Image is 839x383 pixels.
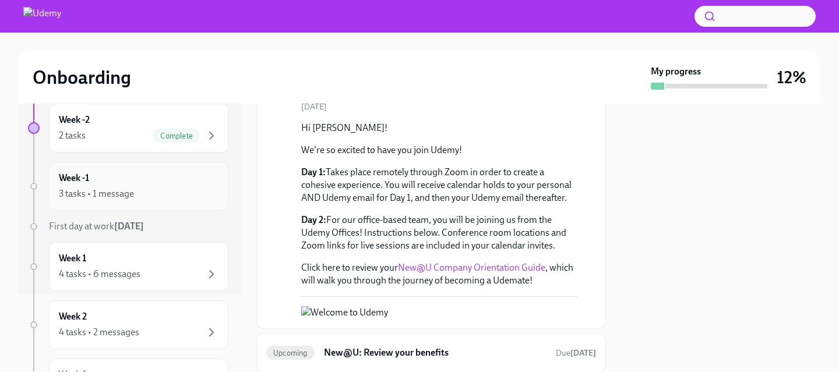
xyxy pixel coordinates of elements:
a: Week 14 tasks • 6 messages [28,242,228,291]
span: October 27th, 2025 11:00 [556,347,596,359]
strong: My progress [651,65,701,78]
p: We're so excited to have you join Udemy! [301,144,577,157]
h3: 12% [777,67,806,88]
a: Week 24 tasks • 2 messages [28,300,228,349]
p: Takes place remotely through Zoom in order to create a cohesive experience. You will receive cale... [301,166,577,204]
span: Complete [153,132,200,140]
span: First day at work [49,221,144,232]
div: 2 tasks [59,129,86,142]
span: [DATE] [301,101,327,112]
span: Upcoming [266,349,315,357]
p: Click here to review your , which will walk you through the journey of becoming a Udemate! [301,261,577,287]
a: Week -13 tasks • 1 message [28,162,228,211]
strong: Day 2: [301,214,326,225]
p: For our office-based team, you will be joining us from the Udemy Offices! Instructions below. Con... [301,214,577,252]
a: UpcomingNew@U: Review your benefitsDue[DATE] [266,343,596,362]
strong: [DATE] [114,221,144,232]
a: New@U Company Orientation Guide [398,262,545,273]
div: 3 tasks • 1 message [59,187,134,200]
h6: Week 3 [59,368,87,381]
h6: Week -2 [59,114,90,126]
button: Zoom image [301,306,509,319]
strong: [DATE] [570,348,596,358]
div: 4 tasks • 6 messages [59,268,140,281]
div: 4 tasks • 2 messages [59,326,139,339]
h6: Week 2 [59,310,87,323]
strong: Day 1: [301,166,326,178]
a: Week -22 tasksComplete [28,104,228,153]
h2: Onboarding [33,66,131,89]
span: Due [556,348,596,358]
h6: Week -1 [59,172,89,185]
h6: New@U: Review your benefits [324,346,547,359]
p: Hi [PERSON_NAME]! [301,122,577,134]
img: Udemy [23,7,61,26]
a: First day at work[DATE] [28,220,228,233]
h6: Week 1 [59,252,86,265]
